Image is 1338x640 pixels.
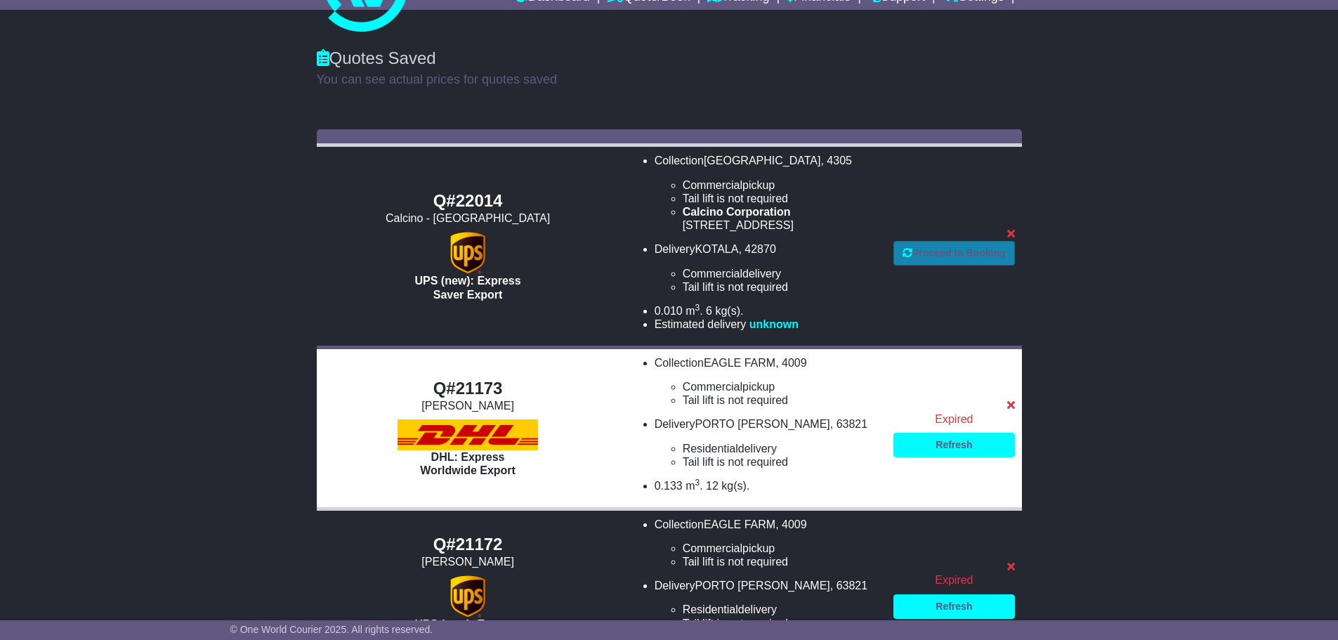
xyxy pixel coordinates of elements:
[324,379,612,399] div: Q#21173
[749,318,799,330] span: unknown
[695,418,829,430] span: PORTO [PERSON_NAME]
[683,393,880,407] li: Tail lift is not required
[683,542,742,554] span: Commercial
[414,275,520,300] span: UPS (new): Express Saver Export
[655,518,880,569] li: Collection
[324,211,612,225] div: Calcino - [GEOGRAPHIC_DATA]
[695,243,738,255] span: KOTALA
[324,399,612,412] div: [PERSON_NAME]
[450,232,485,274] img: UPS (new): Express Saver Export
[683,603,738,615] span: Residential
[655,579,880,630] li: Delivery
[893,573,1014,587] div: Expired
[655,154,880,232] li: Collection
[655,480,683,492] span: 0.133
[721,480,749,492] span: kg(s).
[704,357,775,369] span: EAGLE FARM
[655,318,880,331] li: Estimated delivery
[706,480,719,492] span: 12
[683,179,742,191] span: Commercial
[683,442,880,455] li: delivery
[324,535,612,555] div: Q#21172
[683,192,880,205] li: Tail lift is not required
[317,48,1022,69] div: Quotes Saved
[683,380,880,393] li: pickup
[775,518,806,530] span: , 4009
[683,268,742,280] span: Commercial
[655,305,683,317] span: 0.010
[317,72,1022,88] p: You can see actual prices for quotes saved
[324,555,612,568] div: [PERSON_NAME]
[830,580,867,592] span: , 63821
[704,518,775,530] span: EAGLE FARM
[893,412,1014,426] div: Expired
[830,418,867,430] span: , 63821
[683,542,880,555] li: pickup
[686,480,702,492] span: m .
[683,205,880,218] div: Calcino Corporation
[683,267,880,280] li: delivery
[450,575,485,618] img: UPS (new): Express Saver Export
[683,178,880,192] li: pickup
[683,617,880,630] li: Tail lift is not required
[686,305,702,317] span: m .
[655,242,880,294] li: Delivery
[655,356,880,407] li: Collection
[230,624,433,635] span: © One World Courier 2025. All rights reserved.
[715,305,743,317] span: kg(s).
[775,357,806,369] span: , 4009
[683,280,880,294] li: Tail lift is not required
[893,594,1014,619] a: Refresh
[683,218,880,232] div: [STREET_ADDRESS]
[893,241,1014,266] a: Proceed to Booking
[820,155,851,166] span: , 4305
[706,305,712,317] span: 6
[683,555,880,568] li: Tail lift is not required
[398,419,538,450] img: DHL: Express Worldwide Export
[695,478,700,488] sup: 3
[420,451,516,476] span: DHL: Express Worldwide Export
[655,417,880,469] li: Delivery
[683,443,738,455] span: Residential
[695,580,829,592] span: PORTO [PERSON_NAME]
[893,433,1014,457] a: Refresh
[695,303,700,313] sup: 3
[683,381,742,393] span: Commercial
[324,191,612,211] div: Q#22014
[683,603,880,616] li: delivery
[683,455,880,469] li: Tail lift is not required
[738,243,775,255] span: , 42870
[704,155,821,166] span: [GEOGRAPHIC_DATA]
